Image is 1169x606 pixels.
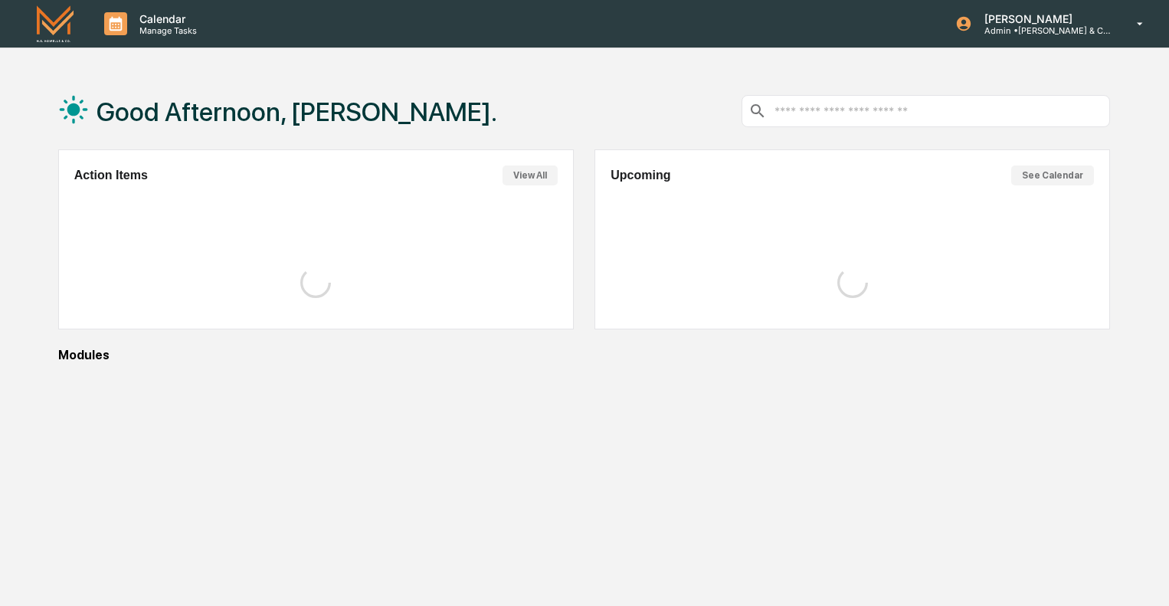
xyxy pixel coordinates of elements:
[37,5,74,41] img: logo
[127,25,205,36] p: Manage Tasks
[1011,165,1094,185] button: See Calendar
[127,12,205,25] p: Calendar
[97,97,497,127] h1: Good Afternoon, [PERSON_NAME].
[972,12,1115,25] p: [PERSON_NAME]
[58,348,1110,362] div: Modules
[503,165,558,185] button: View All
[74,169,148,182] h2: Action Items
[972,25,1115,36] p: Admin • [PERSON_NAME] & Co. - BD
[611,169,670,182] h2: Upcoming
